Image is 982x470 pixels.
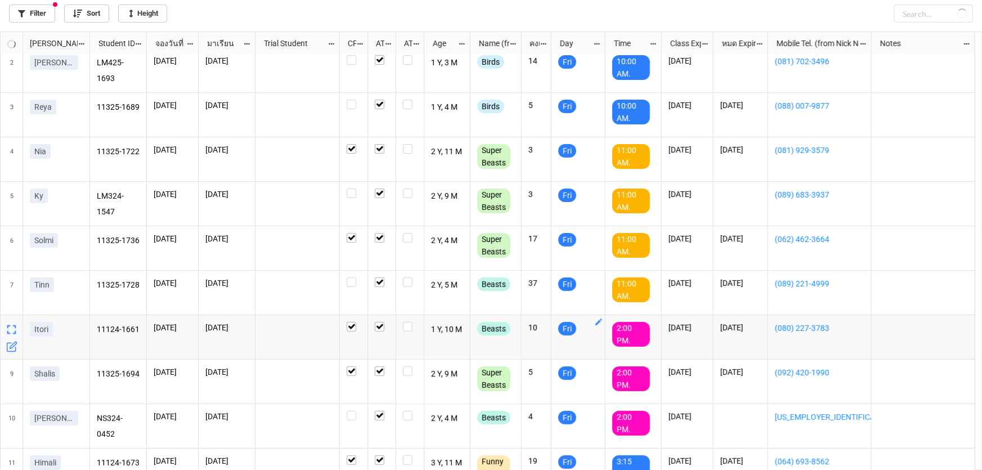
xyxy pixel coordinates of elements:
div: 11:00 AM. [612,233,650,258]
div: Fri [558,233,576,247]
p: 1 Y, 3 M [431,55,464,71]
div: Trial Student [257,37,327,50]
div: Name (from Class) [472,37,509,50]
p: [DATE] [205,233,248,244]
p: [DATE] [154,366,191,378]
p: Shalis [34,368,55,379]
p: [DATE] [720,100,761,111]
span: 10 [8,404,15,448]
p: 1 Y, 10 M [431,322,464,338]
p: 3 [528,189,544,200]
div: [PERSON_NAME] Name [23,37,78,50]
p: 11325-1694 [97,366,140,382]
p: [DATE] [669,100,706,111]
p: [DATE] [669,189,706,200]
span: 6 [10,226,14,270]
p: [DATE] [154,411,191,422]
p: 14 [528,55,544,66]
p: LM324-1547 [97,189,140,219]
a: (081) 702-3496 [775,55,864,68]
p: 37 [528,277,544,289]
div: 2:00 PM. [612,411,650,436]
div: Fri [558,366,576,380]
p: 2 Y, 11 M [431,144,464,160]
div: Super Beasts [477,366,510,391]
div: Time [607,37,649,50]
div: 10:00 AM. [612,100,650,124]
div: 10:00 AM. [612,55,650,80]
p: [DATE] [154,322,191,333]
p: LM425-1693 [97,55,140,86]
p: 2 Y, 4 M [431,411,464,427]
p: 11124-1661 [97,322,140,338]
div: Beasts [477,322,510,335]
div: 11:00 AM. [612,144,650,169]
p: [DATE] [720,277,761,289]
p: Ky [34,190,43,202]
p: 11325-1728 [97,277,140,293]
div: 11:00 AM. [612,189,650,213]
span: 9 [10,360,14,404]
div: 2:00 PM. [612,366,650,391]
p: Nia [34,146,46,157]
a: (092) 420-1990 [775,366,864,379]
div: Notes [873,37,962,50]
div: Fri [558,144,576,158]
p: Himali [34,457,56,468]
div: Fri [558,277,576,291]
div: ATT [369,37,385,50]
p: [DATE] [205,366,248,378]
div: Mobile Tel. (from Nick Name) [770,37,859,50]
p: [DATE] [205,144,248,155]
p: [DATE] [154,233,191,244]
div: Age [426,37,459,50]
p: 2 Y, 5 M [431,277,464,293]
p: Reya [34,101,52,113]
p: [DATE] [154,277,191,289]
div: Birds [477,55,504,69]
div: Fri [558,322,576,335]
a: (089) 683-3937 [775,189,864,201]
div: Super Beasts [477,189,510,213]
input: Search... [894,5,973,23]
p: 11325-1689 [97,100,140,115]
div: Fri [558,455,576,469]
p: [DATE] [205,277,248,289]
div: CF [341,37,357,50]
p: [DATE] [669,366,706,378]
div: หมด Expired date (from [PERSON_NAME] Name) [715,37,756,50]
p: 3 [528,144,544,155]
div: จองวันที่ [149,37,186,50]
p: 2 Y, 4 M [431,233,464,249]
p: [PERSON_NAME] [34,413,74,424]
p: [DATE] [669,55,706,66]
p: 17 [528,233,544,244]
span: 3 [10,93,14,137]
p: [DATE] [720,366,761,378]
div: คงเหลือ (from Nick Name) [523,37,540,50]
p: [DATE] [720,322,761,333]
a: (088) 007-9877 [775,100,864,112]
div: Class Expiration [663,37,701,50]
p: Itori [34,324,48,335]
div: Student ID (from [PERSON_NAME] Name) [92,37,134,50]
a: (081) 929-3579 [775,144,864,156]
p: [DATE] [154,455,191,467]
p: [DATE] [720,455,761,467]
p: [DATE] [669,277,706,289]
div: ATK [397,37,413,50]
p: Tinn [34,279,50,290]
div: 2:00 PM. [612,322,650,347]
p: [DATE] [669,455,706,467]
a: Sort [64,5,109,23]
p: [DATE] [205,189,248,200]
p: [DATE] [154,144,191,155]
div: 11:00 AM. [612,277,650,302]
div: Super Beasts [477,144,510,169]
p: [DATE] [205,322,248,333]
div: มาเรียน [200,37,243,50]
div: Birds [477,100,504,113]
p: [DATE] [205,55,248,66]
p: [DATE] [669,233,706,244]
div: Super Beasts [477,233,510,258]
